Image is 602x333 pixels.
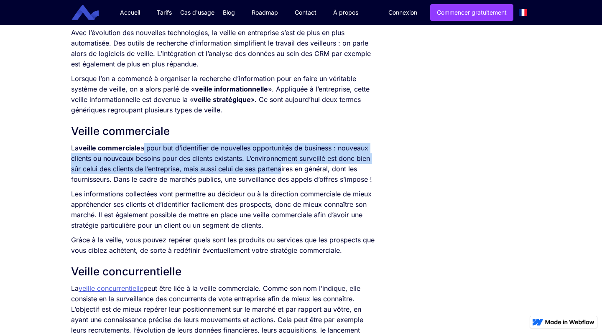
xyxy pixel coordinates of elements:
h2: Veille concurrentielle [71,264,375,279]
p: La a pour but d’identifier de nouvelles opportunités de business : nouveaux clients ou nouveaux b... [71,143,375,185]
strong: veille informationnelle [195,85,268,93]
a: veille concurrentielle [79,284,143,292]
p: Avec l’évolution des nouvelles technologies, la veille en entreprise s’est de plus en plus automa... [71,28,375,69]
strong: veille commerciale [79,144,140,152]
p: Les informations collectées vont permettre au décideur ou à la direction commerciale de mieux app... [71,189,375,231]
div: Cas d'usage [180,8,214,17]
p: Grâce à la veille, vous pouvez repérer quels sont les produits ou services que les prospects que ... [71,235,375,256]
a: Commencer gratuitement [430,4,513,21]
img: Made in Webflow [545,320,594,325]
strong: veille stratégique [194,95,251,104]
a: Connexion [382,5,423,20]
h2: Veille commerciale [71,124,375,139]
a: home [78,5,105,20]
p: Lorsque l’on a commencé à organiser la recherche d’information pour en faire un véritable système... [71,74,375,115]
